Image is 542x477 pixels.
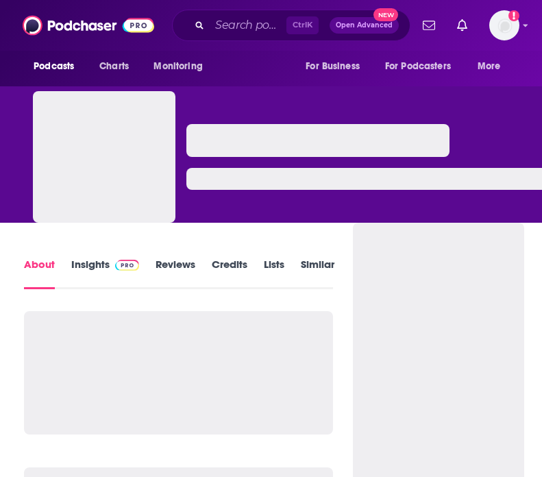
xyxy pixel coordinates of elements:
span: New [373,8,398,21]
a: Credits [212,258,247,289]
span: Ctrl K [286,16,319,34]
a: Show notifications dropdown [417,14,441,37]
img: Podchaser - Follow, Share and Rate Podcasts [23,12,154,38]
span: Monitoring [153,57,202,76]
span: For Business [306,57,360,76]
button: open menu [376,53,471,79]
span: More [478,57,501,76]
img: User Profile [489,10,519,40]
span: Logged in as nicole.koremenos [489,10,519,40]
button: open menu [144,53,220,79]
a: About [24,258,55,289]
a: Charts [90,53,137,79]
span: Open Advanced [336,22,393,29]
svg: Add a profile image [508,10,519,21]
span: Charts [99,57,129,76]
a: Reviews [156,258,195,289]
button: Show profile menu [489,10,519,40]
img: Podchaser Pro [115,260,139,271]
span: For Podcasters [385,57,451,76]
button: open menu [296,53,377,79]
a: Show notifications dropdown [452,14,473,37]
a: Similar [301,258,334,289]
button: Open AdvancedNew [330,17,399,34]
div: Search podcasts, credits, & more... [172,10,410,41]
button: open menu [468,53,518,79]
input: Search podcasts, credits, & more... [210,14,286,36]
span: Podcasts [34,57,74,76]
a: Lists [264,258,284,289]
button: open menu [24,53,92,79]
a: InsightsPodchaser Pro [71,258,139,289]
